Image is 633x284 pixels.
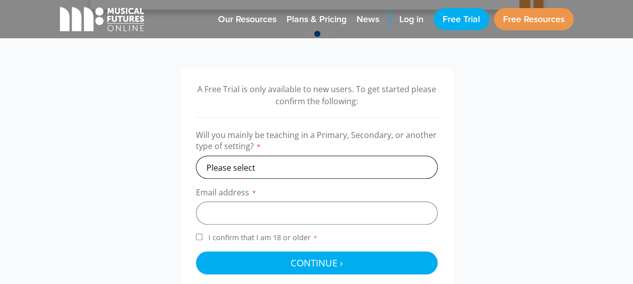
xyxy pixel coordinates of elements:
[357,13,379,26] span: News
[196,129,438,156] label: Will you mainly be teaching in a Primary, Secondary, or another type of setting?
[196,234,202,240] input: I confirm that I am 18 or older*
[196,83,438,107] p: A Free Trial is only available to new users. To get started please confirm the following:
[291,256,343,269] span: Continue ›
[206,233,320,242] span: I confirm that I am 18 or older
[434,8,489,30] a: Free Trial
[218,13,276,26] span: Our Resources
[196,251,438,274] button: Continue ›
[399,13,424,26] span: Log in
[494,8,574,30] a: Free Resources
[287,13,346,26] span: Plans & Pricing
[196,187,438,201] label: Email address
